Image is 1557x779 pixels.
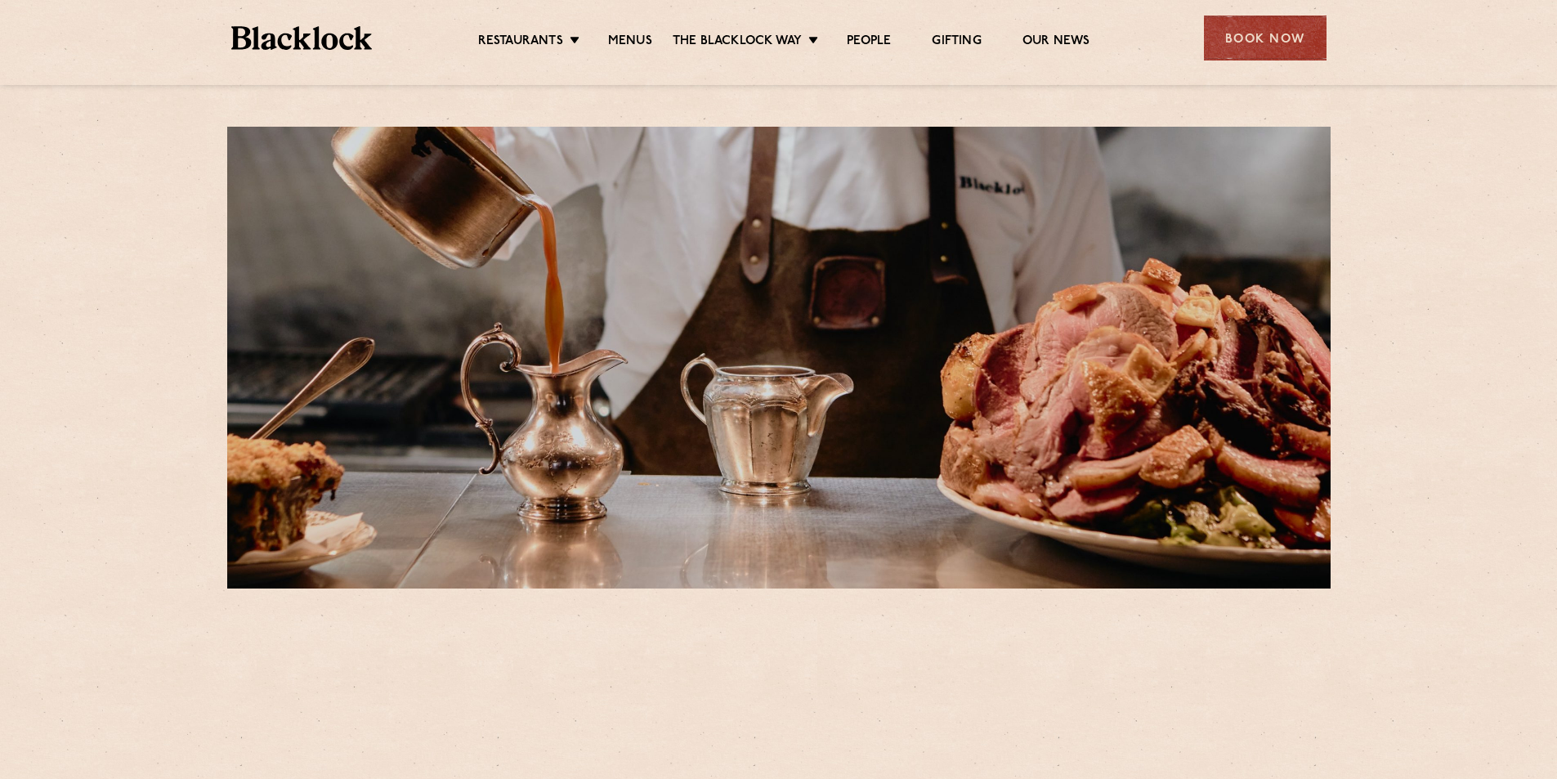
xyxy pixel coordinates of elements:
[673,34,802,51] a: The Blacklock Way
[231,26,373,50] img: BL_Textured_Logo-footer-cropped.svg
[608,34,652,51] a: Menus
[1204,16,1327,60] div: Book Now
[478,34,563,51] a: Restaurants
[847,34,891,51] a: People
[932,34,981,51] a: Gifting
[1022,34,1090,51] a: Our News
